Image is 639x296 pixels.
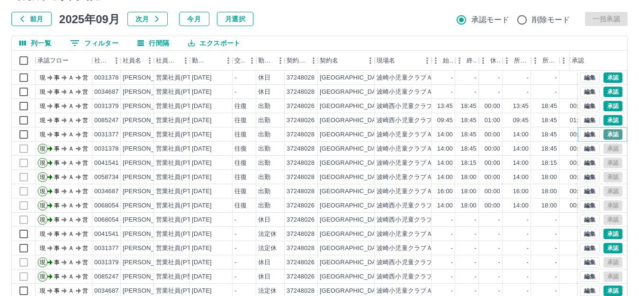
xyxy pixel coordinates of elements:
text: 事 [54,103,60,109]
div: - [498,215,500,224]
text: 営 [82,216,88,223]
div: 00:00 [570,173,585,182]
button: 編集 [580,186,600,197]
div: 0058734 [94,173,119,182]
div: [DATE] [192,102,212,111]
text: Ａ [68,202,74,209]
button: 編集 [580,129,600,140]
div: 承認フロー [36,51,92,71]
div: 波崎小児童クラブＡ [377,173,432,182]
div: 勤務区分 [258,51,273,71]
div: 波崎小児童クラブＡ [377,73,432,82]
div: 営業社員(PT契約) [156,73,206,82]
button: 編集 [580,271,600,282]
div: - [527,88,529,97]
div: 14:00 [513,201,529,210]
div: - [475,230,477,239]
div: [DATE] [192,88,212,97]
div: 現場名 [375,51,432,71]
div: - [498,230,500,239]
div: [PERSON_NAME] [123,187,174,196]
div: [PERSON_NAME] [123,159,174,168]
div: 社員名 [121,51,154,71]
div: - [234,215,236,224]
div: 14:00 [513,130,529,139]
div: [GEOGRAPHIC_DATA] [320,130,385,139]
text: 現 [40,202,45,209]
div: 14:00 [437,159,453,168]
text: 営 [82,103,88,109]
div: [DATE] [192,144,212,153]
text: 現 [40,74,45,81]
div: - [498,88,500,97]
div: 営業社員(PT契約) [156,130,206,139]
div: 社員名 [123,51,141,71]
button: エクスポート [180,36,248,50]
div: [PERSON_NAME] [123,230,174,239]
div: 出勤 [258,187,270,196]
div: 18:45 [541,116,557,125]
div: 00:00 [570,130,585,139]
div: 14:00 [513,144,529,153]
div: 契約名 [320,51,338,71]
div: [GEOGRAPHIC_DATA] [320,230,385,239]
div: - [234,73,236,82]
div: [DATE] [192,116,212,125]
div: [PERSON_NAME] [123,116,174,125]
div: 営業社員(PT契約) [156,201,206,210]
div: [DATE] [192,215,212,224]
button: 編集 [580,115,600,126]
div: [GEOGRAPHIC_DATA] [320,73,385,82]
div: [PERSON_NAME] [123,144,174,153]
text: Ａ [68,216,74,223]
div: 37248026 [287,102,315,111]
button: 編集 [580,215,600,225]
button: 編集 [580,72,600,83]
div: [PERSON_NAME] [123,102,174,111]
div: - [451,88,453,97]
div: 37248028 [287,230,315,239]
div: 契約コード [285,51,318,71]
button: メニュー [420,54,434,68]
div: [GEOGRAPHIC_DATA] [320,215,385,224]
div: 00:00 [570,159,585,168]
div: 出勤 [258,116,270,125]
div: 波崎西小児童クラブＡ [377,201,439,210]
div: 往復 [234,144,247,153]
div: 00:00 [570,187,585,196]
h5: 2025年09月 [59,12,120,26]
button: 承認 [603,101,622,111]
div: [GEOGRAPHIC_DATA] [320,88,385,97]
div: 18:45 [461,130,477,139]
div: 営業社員(PT契約) [156,187,206,196]
div: - [527,215,529,224]
button: 承認 [603,243,622,253]
button: 承認 [603,129,622,140]
div: [DATE] [192,159,212,168]
div: 承認 [572,51,584,71]
div: [PERSON_NAME] [123,173,174,182]
div: 波崎小児童クラブＡ [377,88,432,97]
div: 01:00 [485,116,500,125]
div: 09:45 [437,116,453,125]
button: 編集 [580,101,600,111]
text: 事 [54,117,60,124]
button: 承認 [603,286,622,296]
div: - [555,73,557,82]
text: 営 [82,202,88,209]
div: 波崎小児童クラブＡ [377,230,432,239]
div: 01:00 [570,116,585,125]
text: 事 [54,216,60,223]
div: 波崎小児童クラブＡ [377,159,432,168]
div: 承認 [570,51,619,71]
div: 承認フロー [37,51,69,71]
button: メニュー [306,54,321,68]
div: [GEOGRAPHIC_DATA] [320,144,385,153]
div: 37248026 [287,215,315,224]
div: 00:00 [485,173,500,182]
button: 編集 [580,200,600,211]
text: 現 [40,188,45,195]
button: メニュー [363,54,378,68]
div: 18:45 [541,130,557,139]
button: メニュー [221,54,235,68]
